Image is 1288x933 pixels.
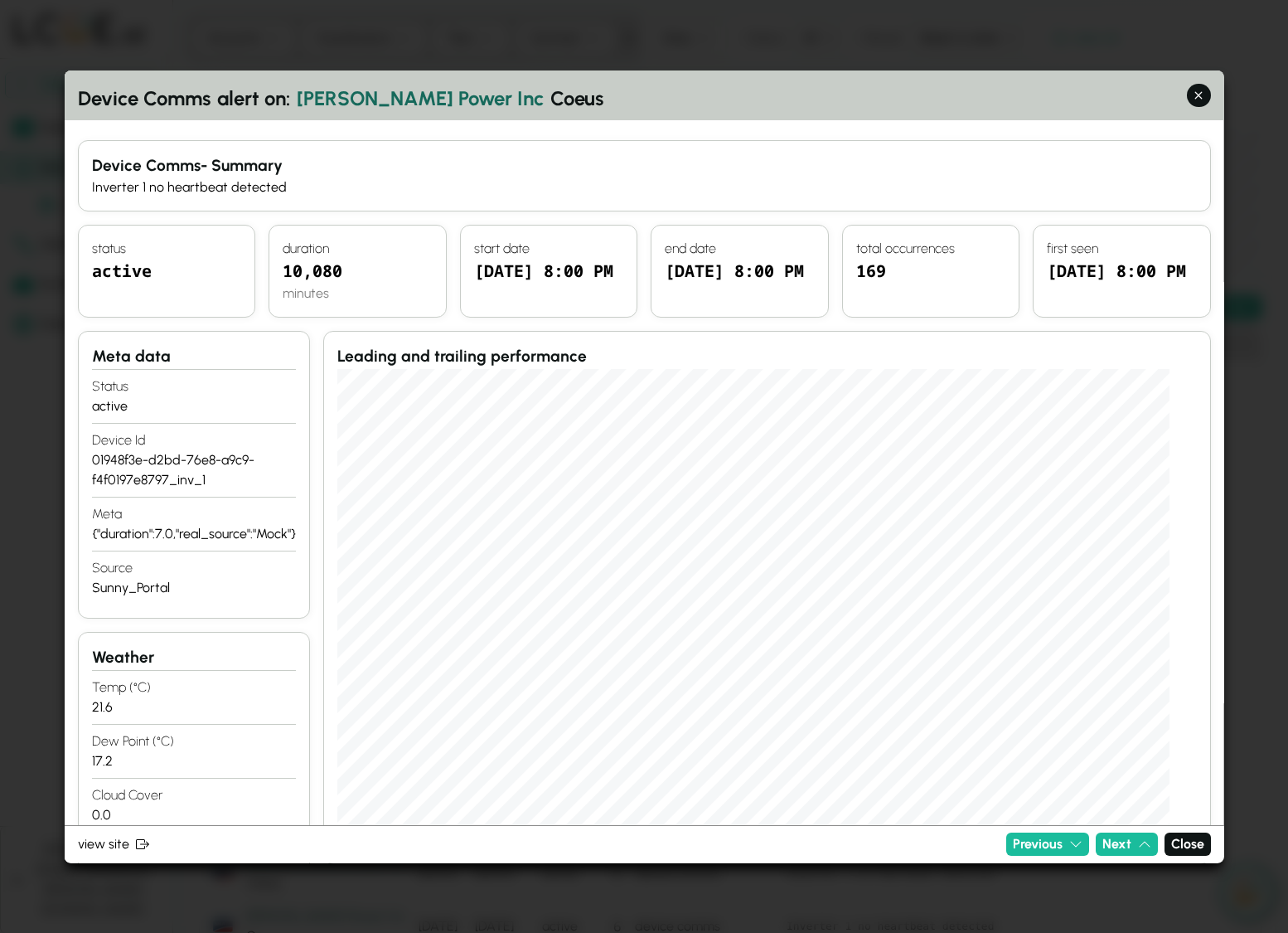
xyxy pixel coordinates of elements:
[1047,239,1196,259] h4: first seen
[337,345,1197,369] h3: Leading and trailing performance
[78,83,211,113] span: device comms
[92,504,296,524] h4: meta
[283,284,432,304] div: minutes
[92,377,296,396] h4: status
[92,678,296,697] h4: Temp (°C)
[1047,259,1196,304] div: [DATE] 8:00 PM
[1005,833,1088,857] button: Previous
[92,153,1197,177] h3: - Summary
[92,785,296,805] h4: Cloud Cover
[92,155,201,174] span: device comms
[1095,833,1157,857] button: Next
[283,239,432,259] h4: duration
[78,83,1211,113] h2: alert on: Coeus
[92,177,1197,197] div: Inverter 1 no heartbeat detected
[297,83,544,113] span: [PERSON_NAME] Power Inc
[78,834,1000,854] a: view site
[92,646,296,670] h3: Weather
[474,239,623,259] h4: start date
[1164,833,1210,857] button: Close
[92,751,296,771] div: 17.2
[283,259,432,284] div: 10,080
[92,805,296,825] div: 0.0
[92,450,296,490] div: 01948f3e-d2bd-76e8-a9c9-f4f0197e8797_inv_1
[474,259,623,304] div: [DATE] 8:00 PM
[92,259,241,304] div: active
[92,396,296,416] div: active
[92,558,296,578] h4: Source
[92,524,296,544] div: {"duration":7.0,"real_source":"Mock"}
[92,697,296,717] div: 21.6
[92,578,296,598] div: Sunny_Portal
[92,430,296,450] h4: device id
[92,239,241,259] h4: status
[855,239,1005,259] h4: total occurrences
[665,239,814,259] h4: end date
[92,345,296,369] h3: Meta data
[92,731,296,751] h4: Dew Point (°C)
[665,259,814,304] div: [DATE] 8:00 PM
[855,259,1005,304] div: 169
